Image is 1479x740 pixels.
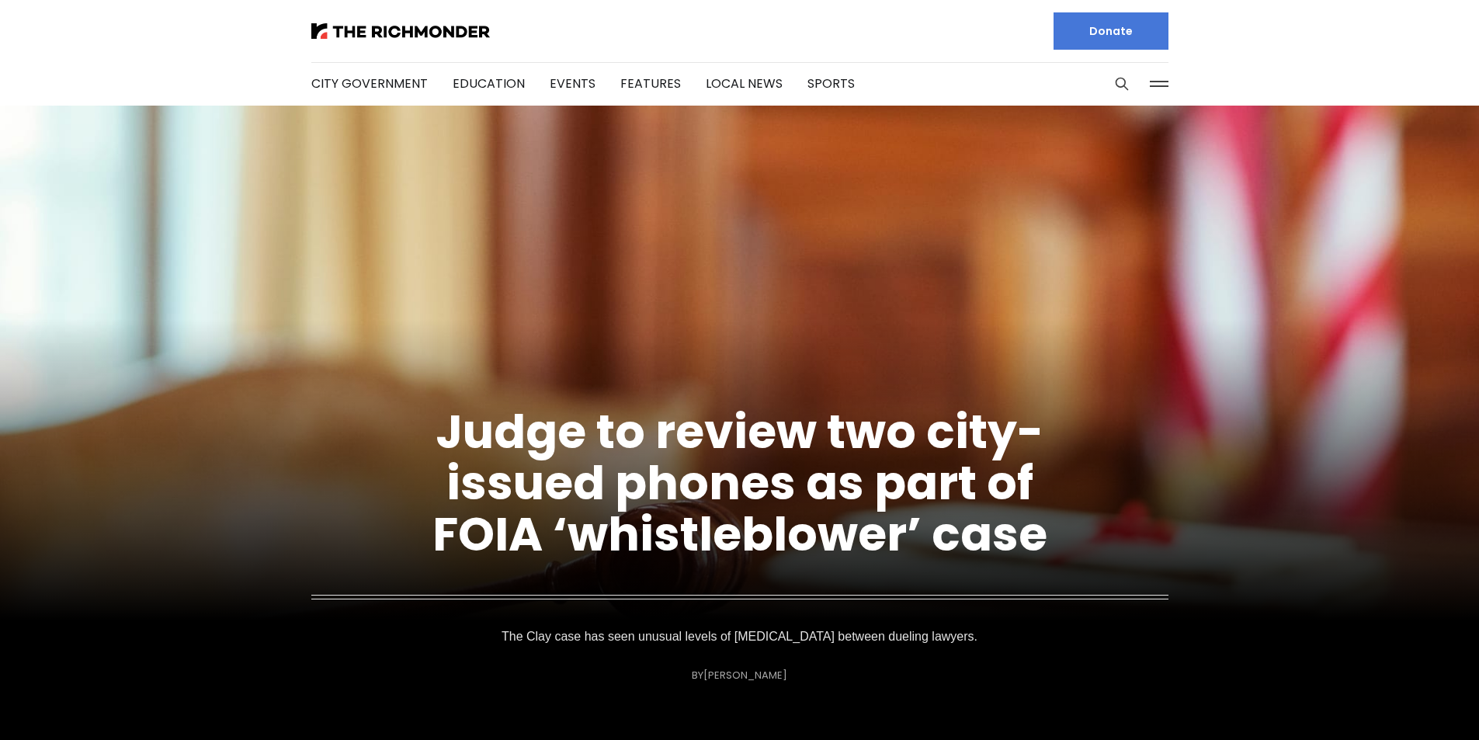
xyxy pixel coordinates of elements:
[706,75,783,92] a: Local News
[703,668,787,683] a: [PERSON_NAME]
[432,399,1047,567] a: Judge to review two city-issued phones as part of FOIA ‘whistleblower’ case
[692,669,787,681] div: By
[1054,12,1168,50] a: Donate
[311,23,490,39] img: The Richmonder
[620,75,681,92] a: Features
[499,626,980,648] p: The Clay case has seen unusual levels of [MEDICAL_DATA] between dueling lawyers.
[550,75,595,92] a: Events
[311,75,428,92] a: City Government
[807,75,855,92] a: Sports
[1110,72,1134,96] button: Search this site
[453,75,525,92] a: Education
